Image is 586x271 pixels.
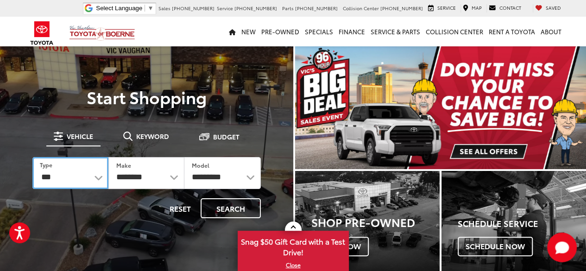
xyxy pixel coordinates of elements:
a: Finance [336,17,368,46]
span: [PHONE_NUMBER] [172,5,214,12]
img: Toyota [25,18,59,48]
span: Map [472,4,482,11]
span: Parts [282,5,294,12]
button: Search [201,198,261,218]
a: Collision Center [423,17,486,46]
label: Make [116,161,131,169]
button: Toggle Chat Window [547,233,577,262]
h4: Schedule Service [458,219,586,228]
p: Start Shopping [19,88,274,106]
span: Snag $50 Gift Card with a Test Drive! [239,232,348,260]
span: Select Language [96,5,142,12]
a: Service & Parts: Opens in a new tab [368,17,423,46]
a: Contact [486,4,523,13]
a: Pre-Owned [258,17,302,46]
span: [PHONE_NUMBER] [234,5,277,12]
a: Home [226,17,239,46]
span: Schedule Now [458,237,533,256]
span: Sales [158,5,170,12]
a: About [538,17,564,46]
span: Service [437,4,456,11]
span: [PHONE_NUMBER] [380,5,423,12]
span: Service [217,5,233,12]
h3: Shop Pre-Owned [311,216,440,228]
label: Model [192,161,209,169]
button: Reset [162,198,199,218]
a: Map [460,4,484,13]
span: Collision Center [343,5,379,12]
span: ▼ [147,5,153,12]
a: Specials [302,17,336,46]
span: Vehicle [67,133,93,139]
a: Rent a Toyota [486,17,538,46]
a: Service [426,4,458,13]
a: New [239,17,258,46]
svg: Start Chat [547,233,577,262]
a: My Saved Vehicles [533,4,563,13]
img: Vic Vaughan Toyota of Boerne [69,25,135,41]
span: Keyword [136,133,169,139]
label: Type [40,161,52,169]
a: Select Language​ [96,5,153,12]
span: Budget [213,133,239,140]
span: [PHONE_NUMBER] [295,5,338,12]
span: Saved [546,4,561,11]
span: Contact [499,4,521,11]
